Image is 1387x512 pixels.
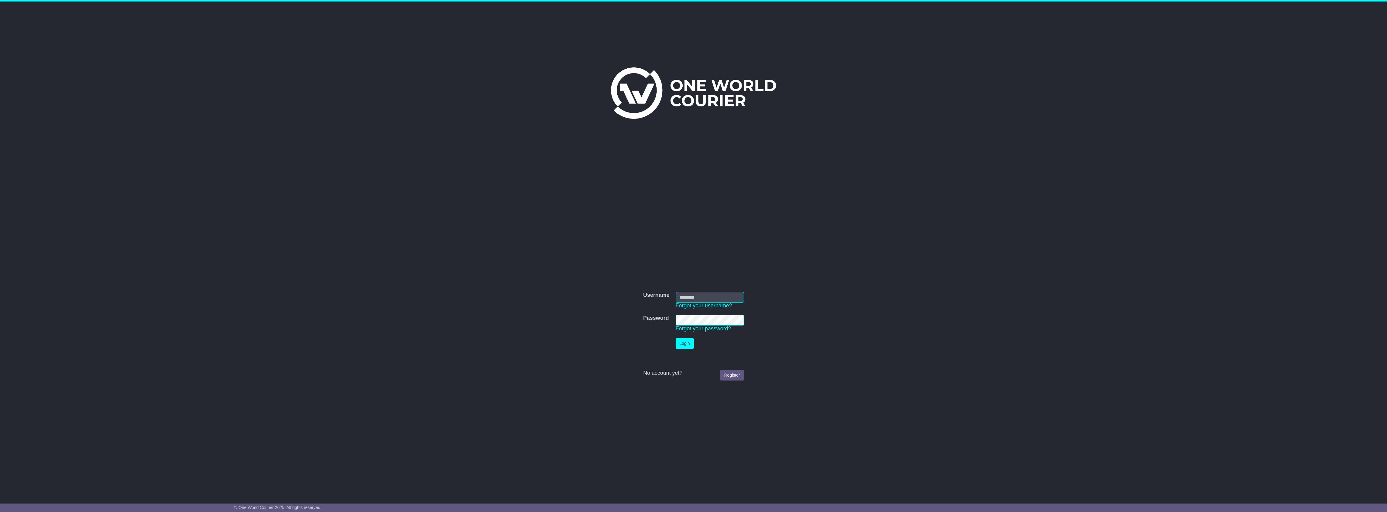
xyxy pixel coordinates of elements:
button: Login [676,338,694,349]
a: Forgot your username? [676,303,732,309]
a: Forgot your password? [676,326,731,332]
img: One World [611,67,776,119]
label: Password [643,315,669,322]
div: No account yet? [643,370,744,377]
a: Register [720,370,744,381]
label: Username [643,292,669,299]
span: © One World Courier 2025. All rights reserved. [234,505,321,510]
